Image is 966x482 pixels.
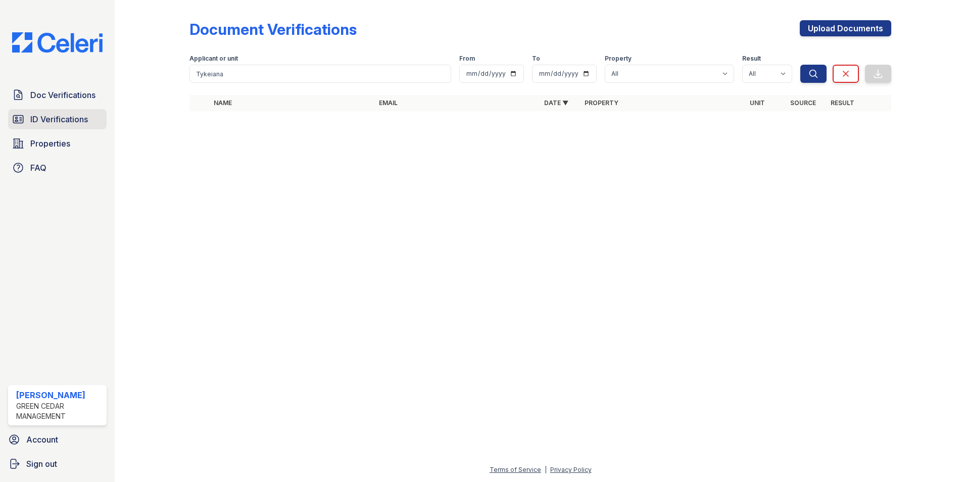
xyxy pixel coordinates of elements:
[189,55,238,63] label: Applicant or unit
[26,458,57,470] span: Sign out
[742,55,761,63] label: Result
[214,99,232,107] a: Name
[459,55,475,63] label: From
[831,99,854,107] a: Result
[605,55,632,63] label: Property
[4,429,111,450] a: Account
[8,133,107,154] a: Properties
[550,466,592,473] a: Privacy Policy
[532,55,540,63] label: To
[8,158,107,178] a: FAQ
[544,99,568,107] a: Date ▼
[189,65,451,83] input: Search by name, email, or unit number
[750,99,765,107] a: Unit
[4,32,111,53] img: CE_Logo_Blue-a8612792a0a2168367f1c8372b55b34899dd931a85d93a1a3d3e32e68fde9ad4.png
[379,99,398,107] a: Email
[189,20,357,38] div: Document Verifications
[4,454,111,474] a: Sign out
[490,466,541,473] a: Terms of Service
[8,109,107,129] a: ID Verifications
[16,389,103,401] div: [PERSON_NAME]
[26,433,58,446] span: Account
[16,401,103,421] div: Green Cedar Management
[8,85,107,105] a: Doc Verifications
[800,20,891,36] a: Upload Documents
[30,113,88,125] span: ID Verifications
[30,162,46,174] span: FAQ
[585,99,618,107] a: Property
[545,466,547,473] div: |
[30,137,70,150] span: Properties
[790,99,816,107] a: Source
[30,89,95,101] span: Doc Verifications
